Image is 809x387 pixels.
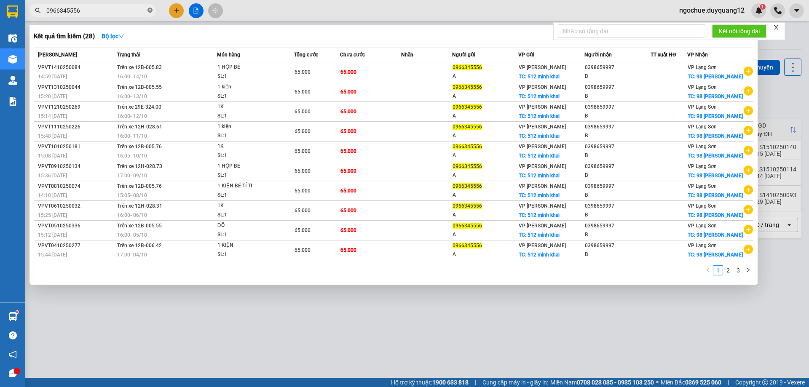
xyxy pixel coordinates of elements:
[117,144,162,149] span: Trên xe 12B-005.76
[585,131,650,140] div: B
[453,250,518,259] div: A
[723,265,733,275] li: 2
[217,151,281,160] div: SL: 1
[38,74,67,80] span: 14:59 [DATE]
[117,232,147,238] span: 16:00 - 05/10
[8,55,17,64] img: warehouse-icon
[519,183,566,189] span: VP [PERSON_NAME]
[688,163,717,169] span: VP Lạng Sơn
[340,69,356,75] span: 65.000
[117,153,147,159] span: 16:05 - 10/10
[217,162,281,171] div: 1 HỘP BÉ
[453,144,482,149] span: 0966345556
[295,109,311,115] span: 65.000
[744,126,753,135] span: plus-circle
[340,128,356,134] span: 65.000
[688,144,717,149] span: VP Lạng Sơn
[453,72,518,81] div: A
[117,192,147,198] span: 15:05 - 08/10
[733,265,743,275] li: 3
[585,112,650,120] div: B
[38,113,67,119] span: 15:14 [DATE]
[453,151,518,160] div: A
[519,203,566,209] span: VP [PERSON_NAME]
[7,5,18,18] img: logo-vxr
[340,109,356,115] span: 65.000
[95,29,131,43] button: Bộ lọcdown
[295,247,311,253] span: 65.000
[519,212,560,218] span: TC: 512 minh khai
[744,225,753,234] span: plus-circle
[38,192,67,198] span: 14:10 [DATE]
[453,163,482,169] span: 0966345556
[217,230,281,240] div: SL: 1
[519,124,566,130] span: VP [PERSON_NAME]
[295,89,311,95] span: 65.000
[340,227,356,233] span: 65.000
[585,63,650,72] div: 0398659997
[705,267,710,272] span: left
[734,266,743,275] a: 3
[746,267,751,272] span: right
[688,104,717,110] span: VP Lạng Sơn
[38,52,77,58] span: [PERSON_NAME]
[117,133,147,139] span: 16:00 - 11/10
[712,24,766,38] button: Kết nối tổng đài
[295,168,311,174] span: 65.000
[117,93,147,99] span: 16:00 - 13/10
[585,83,650,92] div: 0398659997
[713,265,723,275] li: 1
[585,182,650,191] div: 0398659997
[452,52,475,58] span: Người gửi
[558,24,705,38] input: Nhập số tổng đài
[38,103,115,112] div: VPVT1210250269
[688,74,743,80] span: TC: 98 [PERSON_NAME]
[35,8,41,13] span: search
[453,92,518,101] div: A
[294,52,318,58] span: Tổng cước
[688,133,743,139] span: TC: 98 [PERSON_NAME]
[744,67,753,76] span: plus-circle
[217,131,281,141] div: SL: 1
[340,148,356,154] span: 65.000
[38,232,67,238] span: 15:12 [DATE]
[453,223,482,229] span: 0966345556
[688,64,717,70] span: VP Lạng Sơn
[38,153,67,159] span: 15:08 [DATE]
[519,113,560,119] span: TC: 512 minh khai
[217,171,281,180] div: SL: 1
[688,93,743,99] span: TC: 98 [PERSON_NAME]
[519,173,560,179] span: TC: 512 minh khai
[340,89,356,95] span: 65.000
[217,63,281,72] div: 1 HỘP BÉ
[38,142,115,151] div: VPVT1010250181
[453,211,518,219] div: A
[38,182,115,191] div: VPVT0810250074
[117,84,162,90] span: Trên xe 12B-005.55
[9,331,17,339] span: question-circle
[713,266,723,275] a: 1
[519,232,560,238] span: TC: 512 minh khai
[217,83,281,92] div: 1 kiện
[773,24,779,30] span: close
[585,241,650,250] div: 0398659997
[9,369,17,377] span: message
[217,181,281,191] div: 1 KIỆN BÉ TÍ TI
[117,243,162,248] span: Trên xe 12B-006.42
[217,112,281,121] div: SL: 1
[453,104,482,110] span: 0966345556
[584,52,612,58] span: Người nhận
[117,223,162,229] span: Trên xe 12B-005.55
[217,92,281,101] div: SL: 1
[340,247,356,253] span: 65.000
[217,122,281,131] div: 1 kiện
[117,113,147,119] span: 16:00 - 12/10
[38,123,115,131] div: VPVT1110250226
[117,203,162,209] span: Trên xe 12H-028.31
[744,185,753,195] span: plus-circle
[38,93,67,99] span: 15:20 [DATE]
[102,33,124,40] strong: Bộ lọc
[117,212,147,218] span: 16:00 - 06/10
[117,183,162,189] span: Trên xe 12B-005.76
[38,252,67,258] span: 15:44 [DATE]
